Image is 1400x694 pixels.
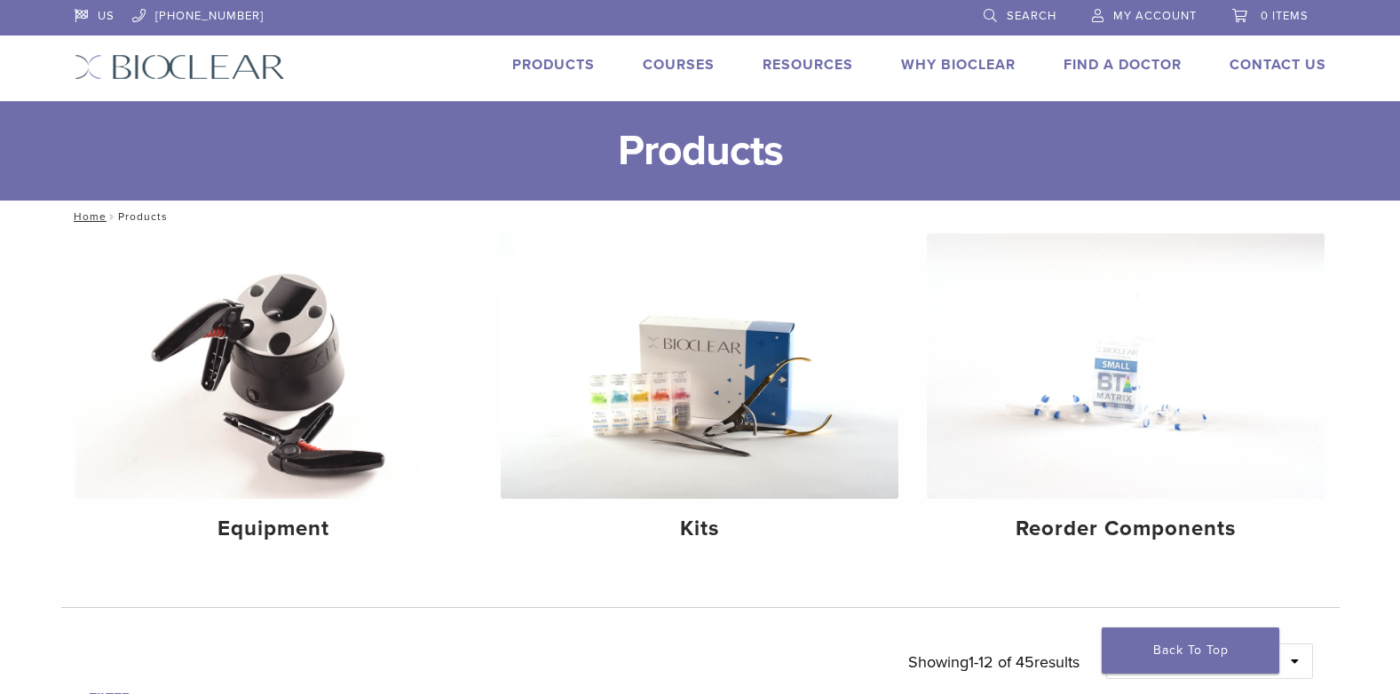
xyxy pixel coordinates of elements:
a: Home [68,210,107,223]
span: 0 items [1261,9,1309,23]
a: Resources [763,56,853,74]
span: 1-12 of 45 [969,652,1034,672]
img: Reorder Components [927,233,1325,499]
a: Kits [501,233,898,556]
a: Reorder Components [927,233,1325,556]
span: Search [1007,9,1056,23]
a: Products [512,56,595,74]
img: Equipment [75,233,473,499]
img: Kits [501,233,898,499]
a: Back To Top [1102,627,1279,674]
img: Bioclear [75,54,285,80]
a: Why Bioclear [901,56,1016,74]
span: / [107,212,118,221]
h4: Equipment [90,513,459,545]
nav: Products [61,201,1340,233]
a: Equipment [75,233,473,556]
p: Showing results [908,643,1080,681]
a: Find A Doctor [1064,56,1182,74]
h4: Kits [515,513,884,545]
span: My Account [1113,9,1197,23]
a: Courses [643,56,715,74]
h4: Reorder Components [941,513,1310,545]
a: Contact Us [1230,56,1326,74]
